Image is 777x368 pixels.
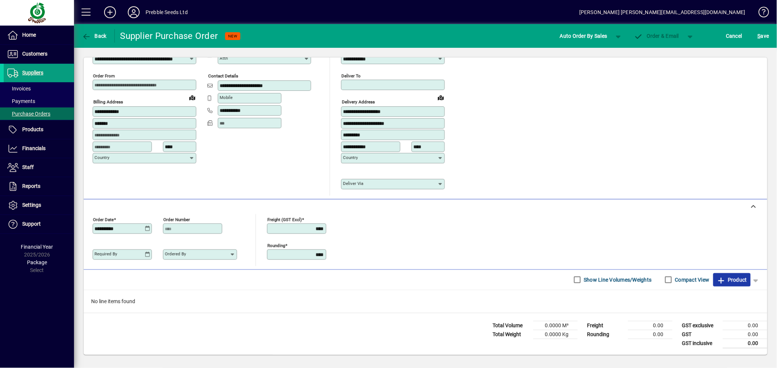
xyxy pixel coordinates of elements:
[22,183,40,189] span: Reports
[163,217,190,222] mat-label: Order number
[267,243,285,248] mat-label: Rounding
[674,276,710,284] label: Compact View
[584,321,628,330] td: Freight
[7,98,35,104] span: Payments
[584,330,628,339] td: Rounding
[4,26,74,44] a: Home
[267,217,302,222] mat-label: Freight (GST excl)
[4,107,74,120] a: Purchase Orders
[717,274,747,286] span: Product
[583,276,652,284] label: Show Line Volumes/Weights
[4,196,74,215] a: Settings
[343,181,363,186] mat-label: Deliver via
[22,202,41,208] span: Settings
[724,29,744,43] button: Cancel
[21,244,53,250] span: Financial Year
[678,339,723,348] td: GST inclusive
[756,29,771,43] button: Save
[533,330,578,339] td: 0.0000 Kg
[220,56,228,61] mat-label: Attn
[22,164,34,170] span: Staff
[489,330,533,339] td: Total Weight
[22,51,47,57] span: Customers
[22,145,46,151] span: Financials
[343,155,358,160] mat-label: Country
[4,139,74,158] a: Financials
[678,330,723,339] td: GST
[630,29,683,43] button: Order & Email
[634,33,679,39] span: Order & Email
[723,330,767,339] td: 0.00
[22,32,36,38] span: Home
[489,321,533,330] td: Total Volume
[678,321,723,330] td: GST exclusive
[80,29,109,43] button: Back
[84,290,767,313] div: No line items found
[723,321,767,330] td: 0.00
[7,86,31,92] span: Invoices
[165,251,186,256] mat-label: Ordered by
[4,95,74,107] a: Payments
[4,177,74,196] a: Reports
[4,82,74,95] a: Invoices
[579,6,746,18] div: [PERSON_NAME] [PERSON_NAME][EMAIL_ADDRESS][DOMAIN_NAME]
[94,251,117,256] mat-label: Required by
[186,92,198,103] a: View on map
[22,70,43,76] span: Suppliers
[93,217,114,222] mat-label: Order date
[93,73,115,79] mat-label: Order from
[4,158,74,177] a: Staff
[22,221,41,227] span: Support
[7,111,50,117] span: Purchase Orders
[122,6,146,19] button: Profile
[726,30,743,42] span: Cancel
[94,155,109,160] mat-label: Country
[341,73,361,79] mat-label: Deliver To
[435,92,447,103] a: View on map
[758,33,761,39] span: S
[4,120,74,139] a: Products
[146,6,188,18] div: Prebble Seeds Ltd
[4,215,74,233] a: Support
[82,33,107,39] span: Back
[22,126,43,132] span: Products
[4,45,74,63] a: Customers
[98,6,122,19] button: Add
[27,259,47,265] span: Package
[228,34,237,39] span: NEW
[753,1,768,26] a: Knowledge Base
[220,95,233,100] mat-label: Mobile
[628,330,673,339] td: 0.00
[628,321,673,330] td: 0.00
[723,339,767,348] td: 0.00
[713,273,751,286] button: Product
[120,30,218,42] div: Supplier Purchase Order
[758,30,769,42] span: ave
[74,29,115,43] app-page-header-button: Back
[560,30,607,42] span: Auto Order By Sales
[533,321,578,330] td: 0.0000 M³
[556,29,611,43] button: Auto Order By Sales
